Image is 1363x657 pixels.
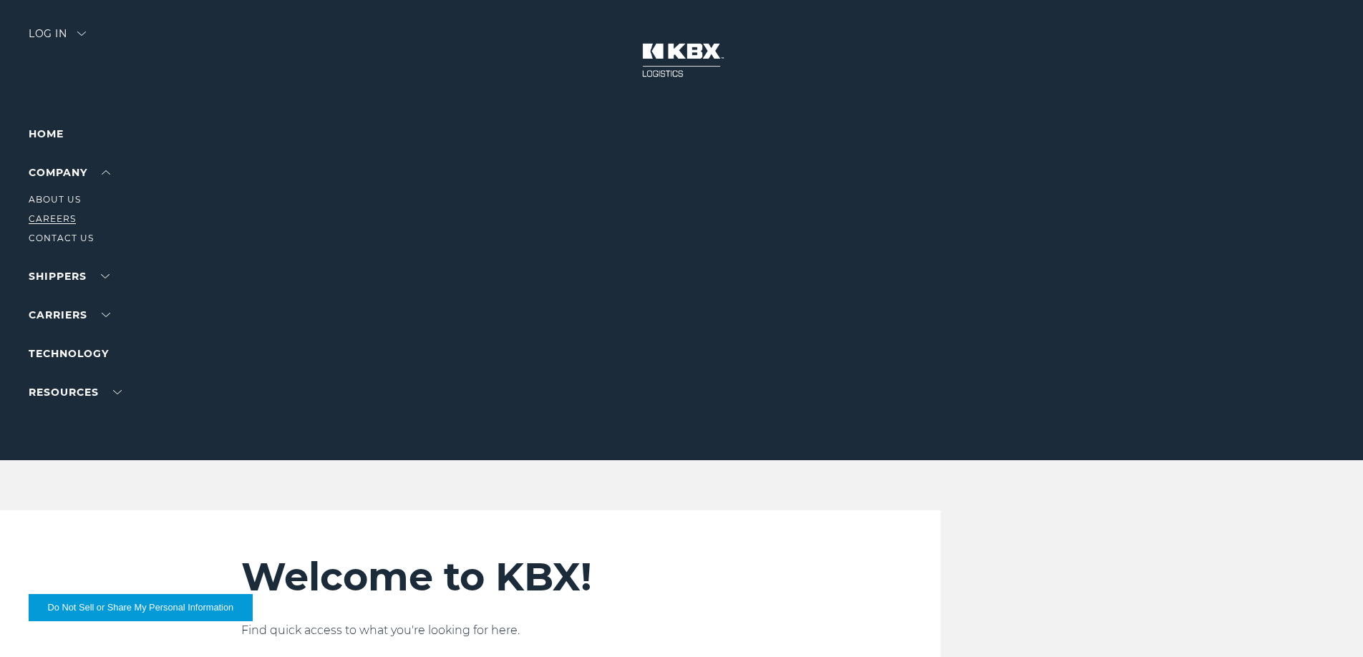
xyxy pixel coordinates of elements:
img: arrow [77,31,86,36]
a: RESOURCES [29,386,122,399]
a: Contact Us [29,233,94,243]
a: About Us [29,194,81,205]
p: Find quick access to what you're looking for here. [241,622,855,639]
h2: Welcome to KBX! [241,553,855,600]
a: Home [29,127,64,140]
img: kbx logo [628,29,735,92]
a: SHIPPERS [29,270,110,283]
a: Technology [29,347,109,360]
button: Do Not Sell or Share My Personal Information [29,594,253,621]
div: Log in [29,29,86,49]
a: Carriers [29,308,110,321]
a: Careers [29,213,76,224]
a: Company [29,166,110,179]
